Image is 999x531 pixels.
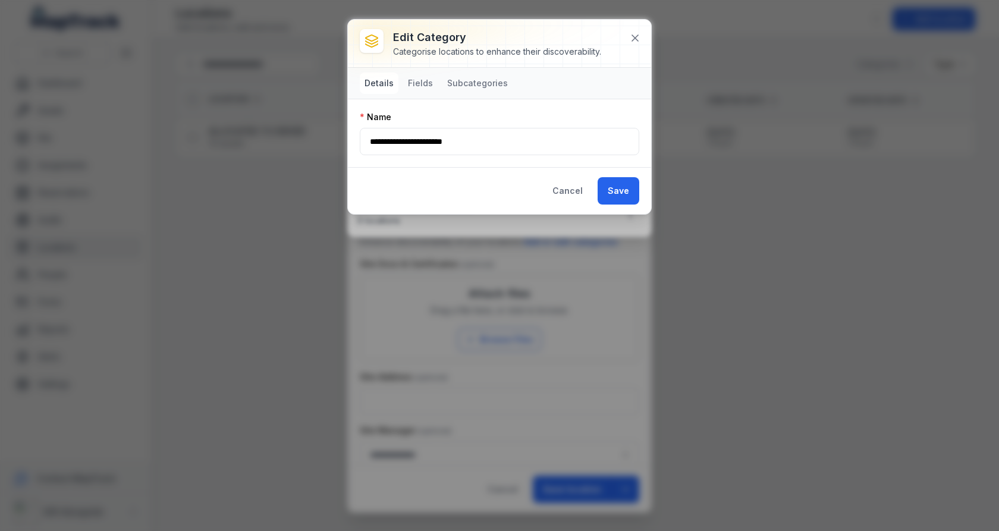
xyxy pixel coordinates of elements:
button: Subcategories [442,73,513,94]
label: Name [360,111,391,123]
button: Fields [403,73,438,94]
div: Categorise locations to enhance their discoverability. [393,46,601,58]
h3: Edit category [393,29,601,46]
button: Save [598,177,639,205]
button: Details [360,73,398,94]
button: Cancel [542,177,593,205]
